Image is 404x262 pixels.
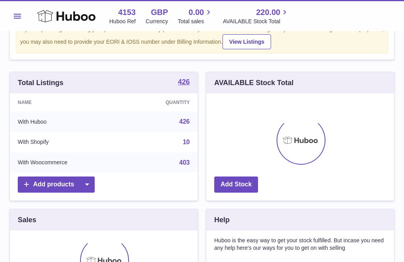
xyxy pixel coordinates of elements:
strong: GBP [151,7,168,18]
a: Add Stock [214,177,258,193]
span: 220.00 [256,7,280,18]
a: View Listings [223,34,271,49]
h3: Total Listings [18,78,64,87]
a: 426 [178,78,190,87]
div: If you're planning on sending your products internationally please add required customs informati... [20,26,384,49]
div: Huboo Ref [109,18,136,25]
a: 426 [179,118,190,125]
td: With Woocommerce [10,152,126,173]
a: 0.00 Total sales [178,7,213,25]
a: 10 [183,139,190,145]
a: Add products [18,177,95,193]
h3: Help [214,215,230,225]
span: AVAILABLE Stock Total [223,18,290,25]
strong: 426 [178,78,190,85]
span: 0.00 [189,7,204,18]
h3: Sales [18,215,36,225]
div: Currency [146,18,168,25]
th: Name [10,93,126,111]
th: Quantity [126,93,198,111]
a: 403 [179,159,190,166]
h3: AVAILABLE Stock Total [214,78,294,87]
span: Total sales [178,18,213,25]
a: 220.00 AVAILABLE Stock Total [223,7,290,25]
td: With Shopify [10,132,126,152]
strong: 4153 [118,7,136,18]
p: Huboo is the easy way to get your stock fulfilled. But incase you need any help here's our ways f... [214,237,386,252]
td: With Huboo [10,111,126,132]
